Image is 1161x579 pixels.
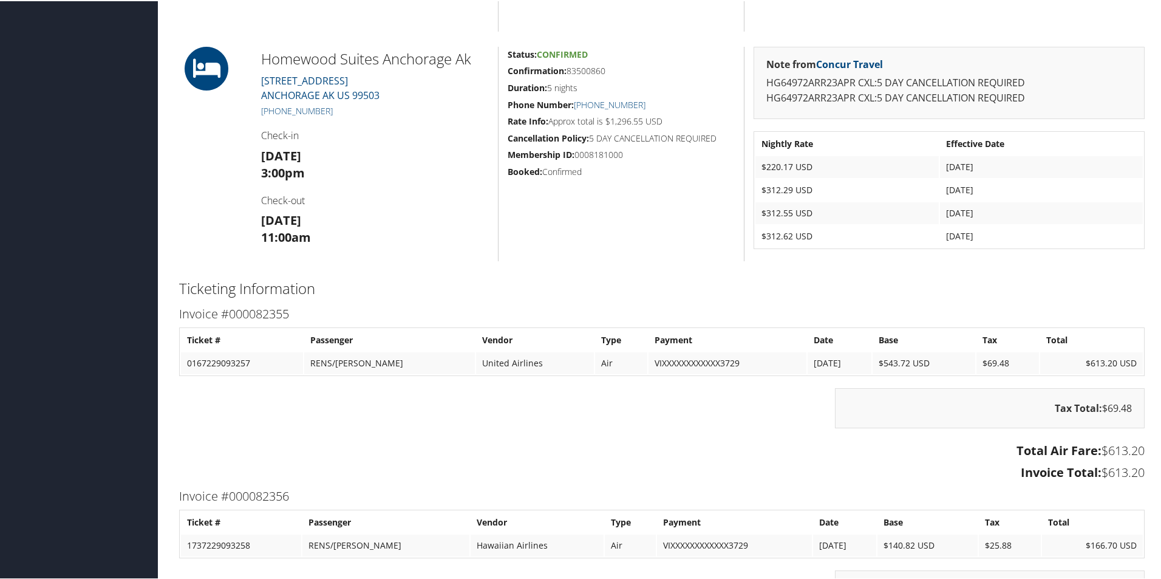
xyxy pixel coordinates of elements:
a: [PHONE_NUMBER] [574,98,645,109]
h4: Check-out [261,193,489,206]
th: Payment [649,328,806,350]
h3: Invoice #000082356 [179,487,1145,504]
th: Date [808,328,871,350]
td: $312.62 USD [755,224,939,246]
td: RENS/[PERSON_NAME] [304,351,475,373]
strong: Cancellation Policy: [508,131,589,143]
td: United Airlines [476,351,594,373]
span: Confirmed [537,47,588,59]
td: Air [605,533,656,555]
strong: Total Air Fare: [1016,441,1101,457]
a: [PHONE_NUMBER] [261,104,333,115]
h3: $613.20 [179,441,1145,458]
th: Ticket # [181,510,301,532]
th: Passenger [304,328,475,350]
td: Hawaiian Airlines [471,533,603,555]
td: Air [595,351,647,373]
th: Passenger [302,510,470,532]
th: Type [595,328,647,350]
td: 0167229093257 [181,351,303,373]
h3: $613.20 [179,463,1145,480]
strong: Booked: [508,165,542,176]
div: $69.48 [835,387,1145,427]
th: Nightly Rate [755,132,939,154]
a: Concur Travel [816,57,883,70]
td: $69.48 [976,351,1040,373]
th: Effective Date [940,132,1143,154]
th: Base [877,510,978,532]
h5: 83500860 [508,64,735,76]
h3: Invoice #000082355 [179,304,1145,321]
th: Total [1042,510,1143,532]
strong: Rate Info: [508,114,548,126]
th: Vendor [476,328,594,350]
td: $25.88 [979,533,1041,555]
td: $312.55 USD [755,201,939,223]
td: RENS/[PERSON_NAME] [302,533,470,555]
td: [DATE] [940,155,1143,177]
strong: Duration: [508,81,547,92]
td: [DATE] [940,201,1143,223]
h5: Confirmed [508,165,735,177]
strong: Phone Number: [508,98,574,109]
th: Tax [979,510,1041,532]
h5: 0008181000 [508,148,735,160]
h5: 5 nights [508,81,735,93]
strong: 3:00pm [261,163,305,180]
p: HG64972ARR23APR CXL:5 DAY CANCELLATION REQUIRED HG64972ARR23APR CXL:5 DAY CANCELLATION REQUIRED [766,74,1132,105]
strong: [DATE] [261,211,301,227]
td: $613.20 USD [1040,351,1143,373]
td: 1737229093258 [181,533,301,555]
th: Tax [976,328,1040,350]
td: $166.70 USD [1042,533,1143,555]
th: Date [813,510,876,532]
th: Vendor [471,510,603,532]
h5: 5 DAY CANCELLATION REQUIRED [508,131,735,143]
td: [DATE] [813,533,876,555]
h2: Homewood Suites Anchorage Ak [261,47,489,68]
strong: Invoice Total: [1021,463,1101,479]
td: VIXXXXXXXXXXXX3729 [649,351,806,373]
th: Type [605,510,656,532]
td: $543.72 USD [873,351,975,373]
strong: Tax Total: [1055,400,1102,414]
h4: Check-in [261,128,489,141]
th: Ticket # [181,328,303,350]
th: Base [873,328,975,350]
td: $312.29 USD [755,178,939,200]
h2: Ticketing Information [179,277,1145,298]
strong: Confirmation: [508,64,567,75]
td: $220.17 USD [755,155,939,177]
td: $140.82 USD [877,533,978,555]
td: [DATE] [808,351,871,373]
th: Total [1040,328,1143,350]
strong: Note from [766,57,883,70]
a: [STREET_ADDRESS]ANCHORAGE AK US 99503 [261,73,380,101]
h5: Approx total is $1,296.55 USD [508,114,735,126]
strong: Status: [508,47,537,59]
td: [DATE] [940,178,1143,200]
strong: 11:00am [261,228,311,244]
td: [DATE] [940,224,1143,246]
strong: [DATE] [261,146,301,163]
td: VIXXXXXXXXXXXX3729 [657,533,812,555]
th: Payment [657,510,812,532]
strong: Membership ID: [508,148,574,159]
